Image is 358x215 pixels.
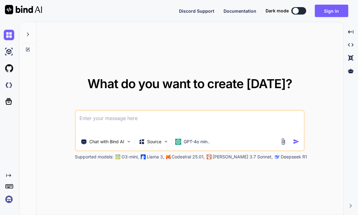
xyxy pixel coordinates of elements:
button: Discord Support [179,8,214,14]
p: [PERSON_NAME] 3.7 Sonnet, [213,154,273,160]
img: attachment [280,138,287,145]
img: claude [207,154,211,159]
img: Pick Tools [126,139,131,144]
img: signin [4,194,14,204]
img: Pick Models [163,139,168,144]
img: Bind AI [5,5,42,14]
p: Chat with Bind AI [89,139,124,145]
img: darkCloudIdeIcon [4,80,14,90]
span: What do you want to create [DATE]? [87,76,292,91]
p: Llama 3, [147,154,164,160]
img: Llama2 [141,154,146,159]
img: ai-studio [4,46,14,57]
img: GPT-4 [115,154,120,159]
img: claude [275,154,279,159]
img: githubLight [4,63,14,74]
img: Mistral-AI [166,155,170,159]
p: Source [147,139,161,145]
span: Dark mode [266,8,289,14]
button: Sign in [315,5,348,17]
p: O3-mini, [121,154,139,160]
p: GPT-4o min.. [184,139,210,145]
button: Documentation [224,8,256,14]
p: Deepseek R1 [281,154,307,160]
p: Supported models: [75,154,113,160]
p: Codestral 25.01, [172,154,205,160]
img: GPT-4o mini [175,139,181,145]
img: icon [293,138,300,145]
img: chat [4,30,14,40]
